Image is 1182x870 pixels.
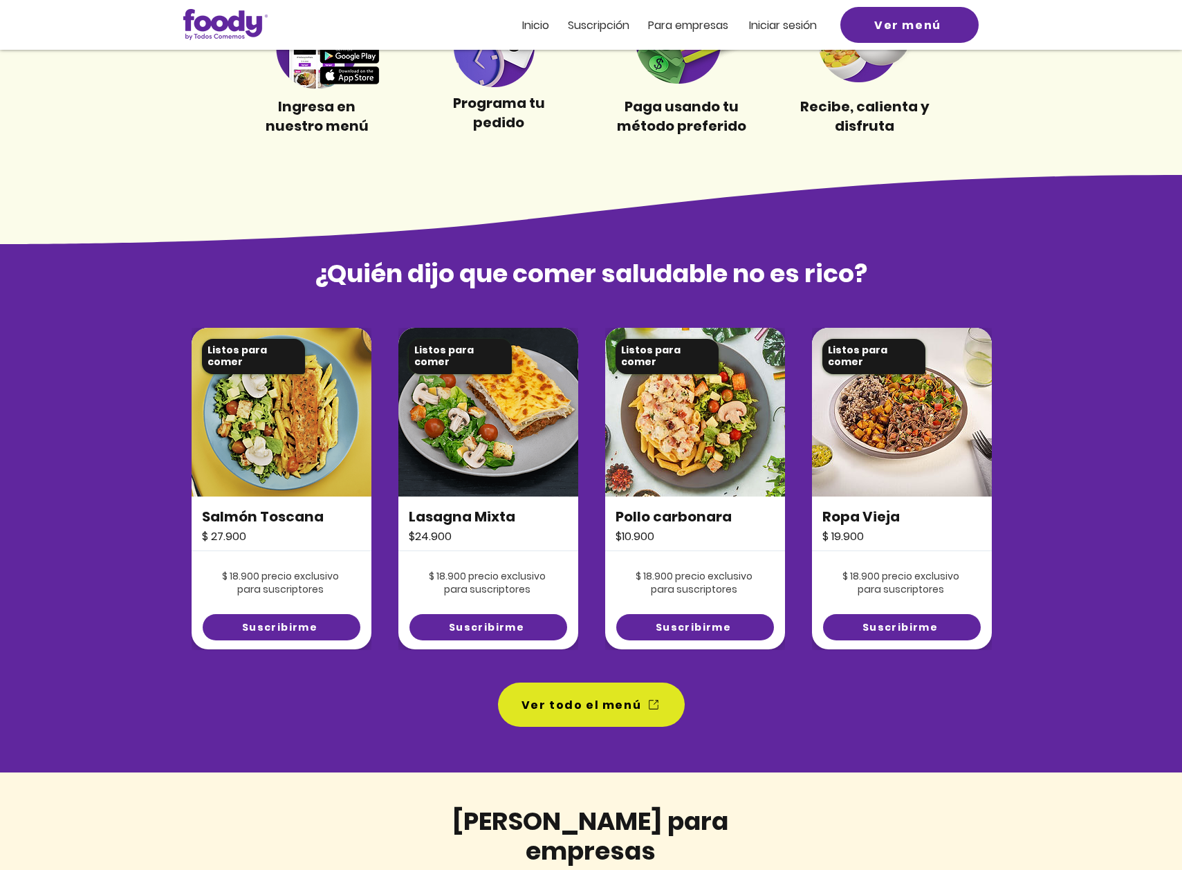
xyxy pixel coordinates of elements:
[521,696,642,714] span: Ver todo el menú
[568,19,629,31] a: Suscripción
[522,19,549,31] a: Inicio
[605,328,785,497] img: foody-sancocho-valluno-con-pierna-pernil.png
[822,507,900,526] span: Ropa Vieja
[874,17,941,34] span: Ver menú
[1102,790,1168,856] iframe: Messagebird Livechat Widget
[222,569,339,597] span: $ 18.900 precio exclusivo para suscriptores
[202,507,324,526] span: Salmón Toscana
[202,528,246,544] span: $ 27.900
[862,620,938,635] span: Suscribirme
[812,328,992,497] img: foody-sancocho-valluno-con-pierna-pernil.png
[449,620,524,635] span: Suscribirme
[822,528,864,544] span: $ 19.900
[656,620,731,635] span: Suscribirme
[414,343,474,369] span: Listos para comer
[568,17,629,33] span: Suscripción
[409,507,515,526] span: Lasagna Mixta
[749,19,817,31] a: Iniciar sesión
[648,19,728,31] a: Para empresas
[636,569,752,597] span: $ 18.900 precio exclusivo para suscriptores
[616,507,732,526] span: Pollo carbonara
[800,97,930,136] span: Recibe, calienta y disfruta
[828,343,887,369] span: Listos para comer
[842,569,959,597] span: $ 18.900 precio exclusivo para suscriptores
[621,343,681,369] span: Listos para comer
[840,7,979,43] a: Ver menú
[242,620,317,635] span: Suscribirme
[616,528,654,544] span: $10.900
[453,93,545,132] span: Programa tu pedido
[648,17,661,33] span: Pa
[314,256,867,291] span: ¿Quién dijo que comer saludable no es rico?
[452,804,728,869] span: [PERSON_NAME] para empresas
[749,17,817,33] span: Iniciar sesión
[183,9,268,40] img: Logo_Foody V2.0.0 (3).png
[616,614,774,640] a: Suscribirme
[207,343,267,369] span: Listos para comer
[661,17,728,33] span: ra empresas
[823,614,981,640] a: Suscribirme
[429,569,546,597] span: $ 18.900 precio exclusivo para suscriptores
[266,97,369,136] span: Ingresa en nuestro menú
[203,614,360,640] a: Suscribirme
[522,17,549,33] span: Inicio
[398,328,578,497] img: foody-sancocho-valluno-con-pierna-pernil.png
[409,614,567,640] a: Suscribirme
[617,97,746,136] span: Paga usando tu método preferido
[409,528,452,544] span: $24.900
[192,328,371,497] img: foody-sancocho-valluno-con-pierna-pernil.png
[498,683,685,727] a: Ver todo el menú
